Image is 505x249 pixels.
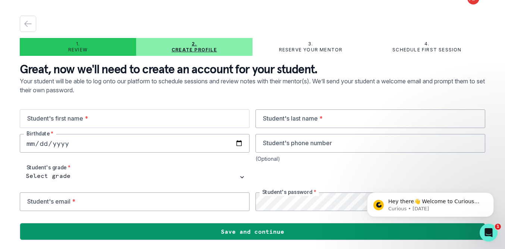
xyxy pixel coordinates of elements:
span: Hey there👋 Welcome to Curious Cardinals 🙌 Take a look around! If you have any questions or are ex... [32,22,127,64]
p: Message from Curious, sent 1w ago [32,29,129,35]
p: Create profile [172,47,217,53]
iframe: Intercom live chat [480,224,498,242]
iframe: Intercom notifications message [356,177,505,229]
p: Schedule first session [392,47,461,53]
p: 1. [76,41,80,47]
p: 3. [308,41,313,47]
span: 1 [495,224,501,230]
div: (Optional) [255,156,485,162]
p: Great, now we'll need to create an account for your student. [20,62,485,77]
p: 4. [424,41,429,47]
p: Your student will be able to log onto our platform to schedule sessions and review notes with the... [20,77,485,109]
p: 2. [192,41,197,47]
p: Review [68,47,88,53]
p: Reserve your mentor [279,47,343,53]
button: Save and continue [20,223,485,240]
